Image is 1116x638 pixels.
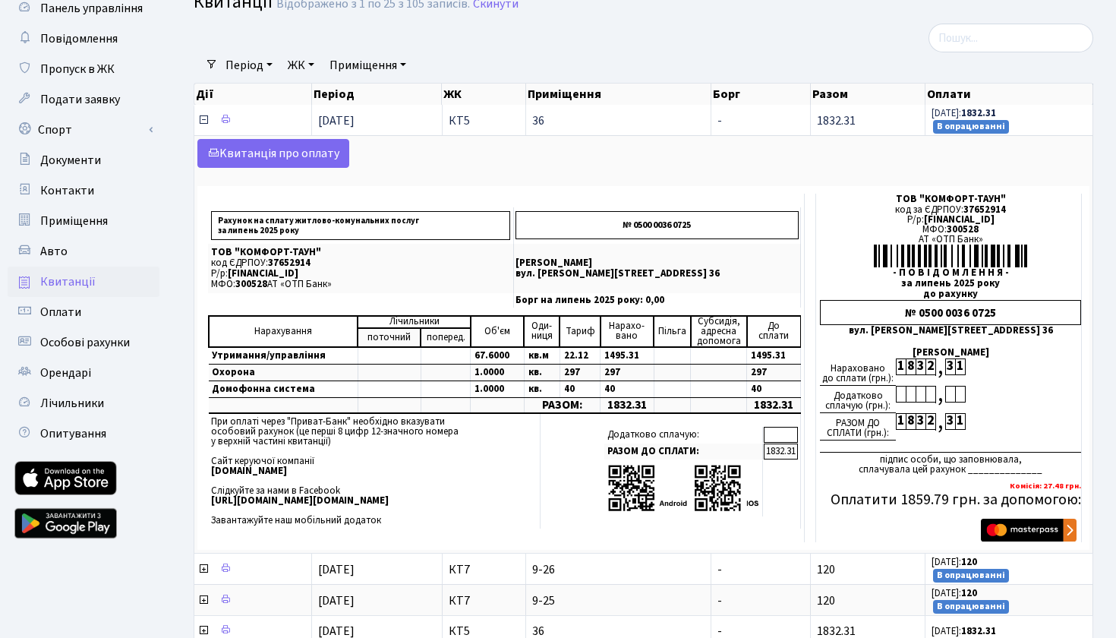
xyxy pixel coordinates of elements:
td: РАЗОМ ДО СПЛАТИ: [604,444,763,460]
div: 1 [896,413,906,430]
div: - П О В І Д О М Л Е Н Н Я - [820,268,1081,278]
small: В опрацюванні [933,600,1009,614]
td: 67.6000 [471,347,525,365]
a: Приміщення [323,52,412,78]
a: Опитування [8,418,159,449]
span: - [717,112,722,129]
div: 1 [955,358,965,375]
div: вул. [PERSON_NAME][STREET_ADDRESS] 36 [820,326,1081,336]
td: 1495.31 [747,347,801,365]
td: Оди- ниця [524,316,560,347]
a: Приміщення [8,206,159,236]
div: 2 [925,413,935,430]
span: [FINANCIAL_ID] [924,213,995,226]
td: 1832.31 [601,397,654,413]
a: Оплати [8,297,159,327]
span: КТ7 [449,564,519,576]
div: 1 [896,358,906,375]
td: поперед. [421,328,471,347]
h5: Оплатити 1859.79 грн. за допомогою: [820,491,1081,509]
span: Авто [40,243,68,260]
th: Разом [811,84,925,105]
div: 3 [916,413,925,430]
span: КТ7 [449,595,519,607]
span: [DATE] [318,592,355,609]
div: за липень 2025 року [820,279,1081,289]
td: РАЗОМ: [524,397,600,413]
span: 300528 [947,223,979,236]
p: Борг на липень 2025 року: 0,00 [515,295,799,305]
a: Kвитанція про оплату [197,139,349,168]
small: [DATE]: [932,555,977,569]
div: РАЗОМ ДО СПЛАТИ (грн.): [820,413,896,441]
small: [DATE]: [932,106,996,120]
span: Особові рахунки [40,334,130,351]
td: При оплаті через "Приват-Банк" необхідно вказувати особовий рахунок (це перші 8 цифр 12-значного ... [208,414,541,529]
td: 1.0000 [471,381,525,397]
b: Комісія: 27.48 грн. [1010,480,1081,491]
a: Спорт [8,115,159,145]
b: 1832.31 [961,624,996,638]
div: підпис особи, що заповнювала, сплачувала цей рахунок ______________ [820,452,1081,475]
span: 36 [532,115,705,127]
b: 1832.31 [961,106,996,120]
p: вул. [PERSON_NAME][STREET_ADDRESS] 36 [515,269,799,279]
p: код ЄДРПОУ: [211,258,510,268]
div: АТ «ОТП Банк» [820,235,1081,245]
small: В опрацюванні [933,120,1009,134]
div: 3 [916,358,925,375]
td: 40 [601,381,654,397]
div: 3 [945,413,955,430]
div: код за ЄДРПОУ: [820,205,1081,215]
img: apps-qrcodes.png [607,463,759,513]
td: Нарахо- вано [601,316,654,347]
a: Подати заявку [8,84,159,115]
div: Додатково сплачую (грн.): [820,386,896,413]
b: 120 [961,586,977,600]
span: Пропуск в ЖК [40,61,115,77]
td: 1832.31 [747,397,801,413]
td: кв. [524,381,560,397]
div: , [935,413,945,431]
span: Квитанції [40,273,96,290]
small: [DATE]: [932,586,977,600]
p: [PERSON_NAME] [515,258,799,268]
a: Авто [8,236,159,267]
td: 1.0000 [471,364,525,381]
span: [FINANCIAL_ID] [228,267,298,280]
div: ТОВ "КОМФОРТ-ТАУН" [820,194,1081,204]
b: [DOMAIN_NAME] [211,464,287,478]
span: 9-25 [532,595,705,607]
span: 37652914 [268,256,311,270]
a: Документи [8,145,159,175]
div: 2 [925,358,935,375]
span: Документи [40,152,101,169]
td: 40 [747,381,801,397]
span: 1832.31 [817,112,856,129]
th: Борг [711,84,811,105]
p: Рахунок на сплату житлово-комунальних послуг за липень 2025 року [211,211,510,240]
div: Нараховано до сплати (грн.): [820,358,896,386]
td: Охорона [209,364,358,381]
td: Субсидія, адресна допомога [691,316,747,347]
th: Приміщення [526,84,712,105]
td: 40 [560,381,600,397]
small: В опрацюванні [933,569,1009,583]
p: МФО: АТ «ОТП Банк» [211,280,510,289]
td: 297 [747,364,801,381]
a: Контакти [8,175,159,206]
td: поточний [358,328,421,347]
td: Домофонна система [209,381,358,397]
span: 120 [817,592,835,609]
td: 22.12 [560,347,600,365]
div: , [935,386,945,403]
div: Р/р: [820,215,1081,225]
td: 297 [601,364,654,381]
td: 1832.31 [764,444,798,460]
a: Орендарі [8,358,159,388]
img: Masterpass [981,519,1077,542]
span: 120 [817,561,835,578]
td: Об'єм [471,316,525,347]
span: Контакти [40,182,94,199]
span: Лічильники [40,395,104,412]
